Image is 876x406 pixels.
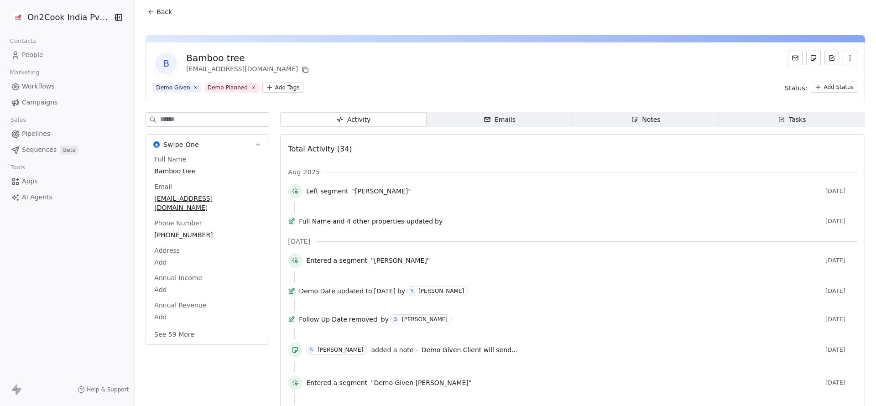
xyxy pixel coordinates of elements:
span: by [381,315,389,324]
img: on2cook%20logo-04%20copy.jpg [13,12,24,23]
div: Swipe OneSwipe One [146,155,269,344]
span: Apps [22,177,38,186]
span: by [397,286,405,296]
span: and 4 other properties updated [333,217,433,226]
span: Annual Revenue [152,301,208,310]
div: Notes [631,115,660,125]
span: Phone Number [152,219,203,228]
span: Entered a segment [306,256,367,265]
span: On2Cook India Pvt. Ltd. [27,11,110,23]
span: [DATE] [825,218,857,225]
span: added a note - [371,345,417,354]
span: [DATE] [374,286,396,296]
div: [PERSON_NAME] [402,316,448,323]
button: Add Tags [262,83,303,93]
a: SequencesBeta [7,142,127,157]
span: removed [349,315,377,324]
a: Campaigns [7,95,127,110]
span: Demo Date [299,286,335,296]
span: Email [152,182,174,191]
span: B [155,52,177,74]
a: People [7,47,127,62]
div: S [310,346,313,354]
button: Add Status [811,82,857,93]
span: Swipe One [163,140,199,149]
a: AI Agents [7,190,127,205]
span: Follow Up Date [299,315,347,324]
span: Total Activity (34) [288,145,352,153]
div: Demo Given [156,83,190,92]
span: [DATE] [825,379,857,386]
div: Tasks [778,115,806,125]
a: Demo Given Client will send... [422,344,518,355]
span: Entered a segment [306,378,367,387]
span: "[PERSON_NAME]" [371,256,430,265]
span: Contacts [6,34,40,48]
a: Workflows [7,79,127,94]
span: Pipelines [22,129,50,139]
span: Sequences [22,145,57,155]
span: Campaigns [22,98,57,107]
span: [DATE] [825,257,857,264]
a: Help & Support [78,386,129,393]
span: [DATE] [825,287,857,295]
span: updated to [337,286,372,296]
span: [DATE] [825,346,857,354]
span: Address [152,246,182,255]
span: by [435,217,443,226]
span: Full Name [152,155,188,164]
span: Add [154,258,261,267]
span: "Demo Given [PERSON_NAME]" [371,378,471,387]
span: Marketing [6,66,43,79]
span: Back [156,7,172,16]
div: Demo Planned [208,83,248,92]
button: Back [142,4,177,20]
div: S [394,316,397,323]
button: On2Cook India Pvt. Ltd. [11,10,106,25]
div: [PERSON_NAME] [418,288,464,294]
span: [EMAIL_ADDRESS][DOMAIN_NAME] [154,194,261,212]
a: Pipelines [7,126,127,141]
button: See 59 More [149,326,200,343]
span: Add [154,312,261,322]
span: Aug 2025 [288,167,320,177]
div: [PERSON_NAME] [318,347,363,353]
div: [EMAIL_ADDRESS][DOMAIN_NAME] [186,64,311,75]
span: Workflows [22,82,55,91]
div: S [411,287,413,295]
span: Annual Income [152,273,204,282]
span: AI Agents [22,193,52,202]
div: Emails [484,115,516,125]
span: Full Name [299,217,331,226]
span: [DATE] [288,237,310,246]
span: Beta [60,146,78,155]
a: Apps [7,174,127,189]
span: [DATE] [825,316,857,323]
span: Help & Support [87,386,129,393]
span: Sales [6,113,30,127]
span: Bamboo tree [154,167,261,176]
span: Tools [6,161,29,174]
button: Swipe OneSwipe One [146,135,269,155]
div: Bamboo tree [186,52,311,64]
span: Left segment [306,187,348,196]
span: "[PERSON_NAME]" [352,187,411,196]
span: Demo Given Client will send... [422,346,518,354]
span: [PHONE_NUMBER] [154,230,261,239]
span: Status: [785,83,807,93]
span: People [22,50,43,60]
span: Add [154,285,261,294]
span: [DATE] [825,187,857,195]
img: Swipe One [153,141,160,148]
